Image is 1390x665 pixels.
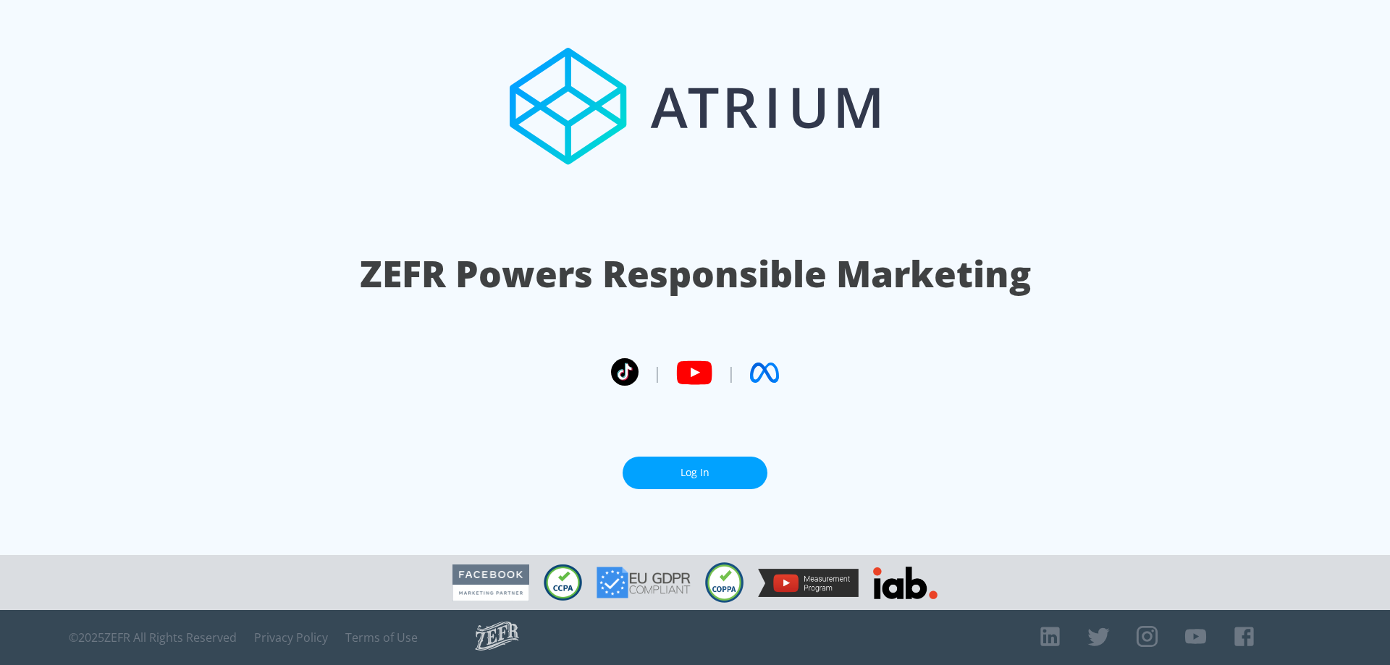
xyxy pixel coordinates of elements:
img: CCPA Compliant [544,564,582,601]
img: COPPA Compliant [705,562,744,603]
a: Privacy Policy [254,630,328,645]
img: YouTube Measurement Program [758,569,859,597]
img: Facebook Marketing Partner [452,564,529,601]
img: GDPR Compliant [597,567,691,598]
span: © 2025 ZEFR All Rights Reserved [69,630,237,645]
span: | [653,362,662,384]
a: Log In [623,457,767,489]
a: Terms of Use [345,630,418,645]
img: IAB [873,567,938,599]
span: | [727,362,736,384]
h1: ZEFR Powers Responsible Marketing [360,249,1031,299]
